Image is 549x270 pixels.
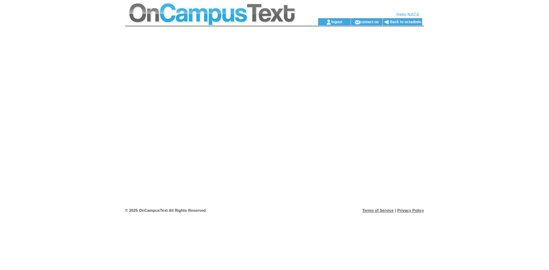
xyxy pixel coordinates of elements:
[355,19,360,25] img: contact_us_icon.gif
[390,20,421,24] a: Back to octadmin
[362,208,394,212] a: Terms of Service
[384,19,389,25] img: backArrow.gif
[397,208,424,212] a: Privacy Policy
[395,208,396,212] span: |
[360,19,379,24] a: contact us
[326,19,331,25] img: account_icon.gif
[331,19,342,24] a: logout
[396,12,419,17] span: Hello NACA
[125,208,206,212] span: © 2025 OnCampusText All Rights Reserved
